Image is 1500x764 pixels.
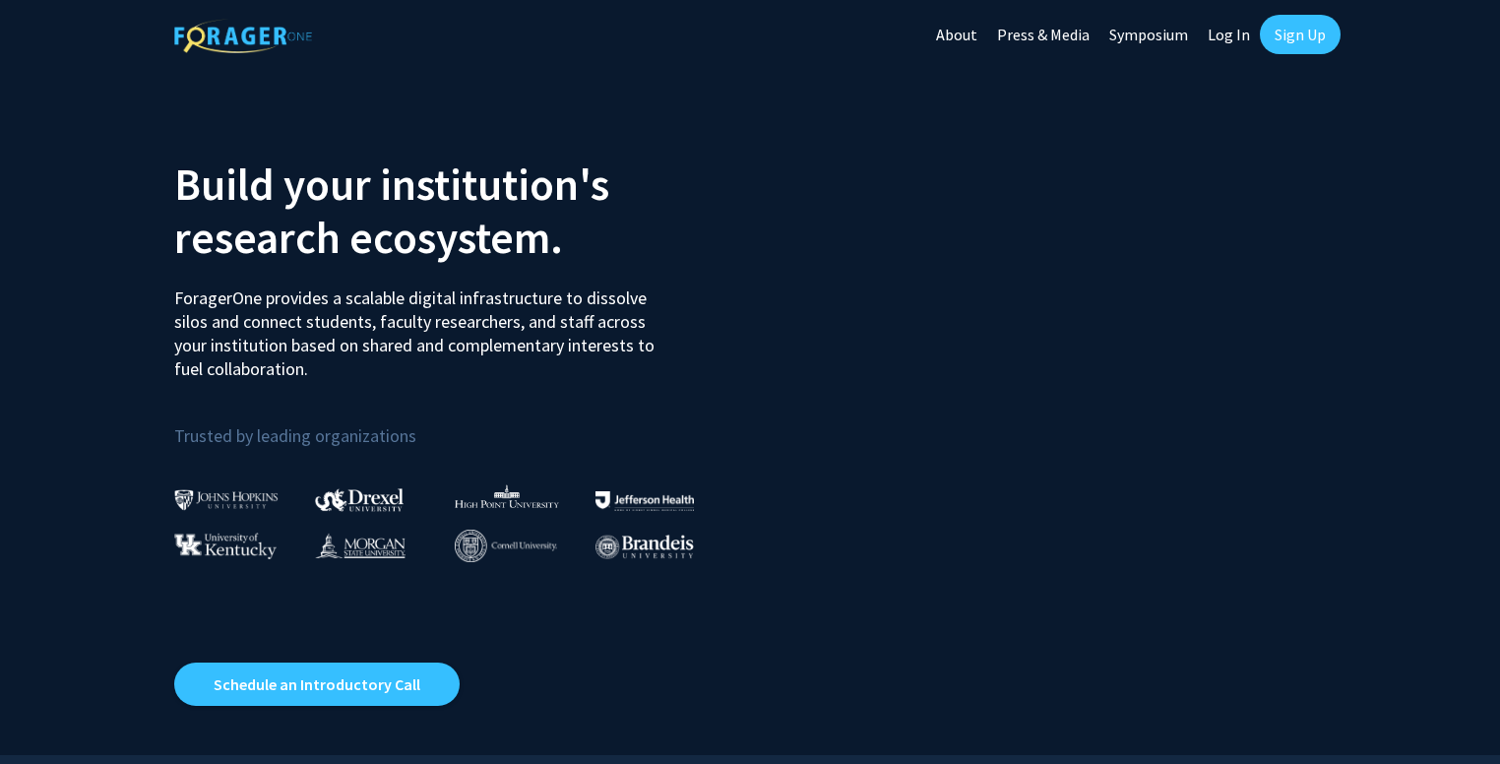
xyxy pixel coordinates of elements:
img: Cornell University [455,530,557,562]
img: Johns Hopkins University [174,489,279,510]
img: Morgan State University [315,533,406,558]
p: ForagerOne provides a scalable digital infrastructure to dissolve silos and connect students, fac... [174,272,668,381]
img: University of Kentucky [174,533,277,559]
p: Trusted by leading organizations [174,397,735,451]
h2: Build your institution's research ecosystem. [174,158,735,264]
img: Brandeis University [595,535,694,559]
img: ForagerOne Logo [174,19,312,53]
img: High Point University [455,484,559,508]
img: Drexel University [315,488,404,511]
a: Opens in a new tab [174,663,460,706]
a: Sign Up [1260,15,1341,54]
img: Thomas Jefferson University [595,491,694,510]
